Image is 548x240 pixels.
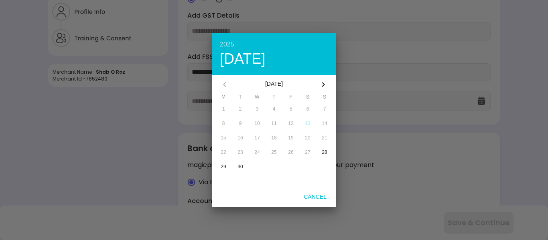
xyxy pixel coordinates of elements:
span: 26 [288,149,293,155]
button: 7 [316,102,333,116]
button: 9 [232,117,249,130]
span: 11 [271,121,276,126]
span: 9 [239,121,242,126]
span: M [215,94,232,102]
span: 23 [237,149,243,155]
div: [DATE] [234,75,314,94]
span: 30 [237,164,243,169]
button: 21 [316,131,333,145]
span: 22 [221,149,226,155]
span: 3 [256,106,259,112]
button: 2 [232,102,249,116]
span: 8 [222,121,225,126]
button: 29 [215,160,232,173]
span: S [316,94,333,102]
span: 4 [273,106,276,112]
span: 5 [290,106,292,112]
span: 29 [221,164,226,169]
span: 28 [322,149,327,155]
span: Cancel [297,194,333,200]
span: T [232,94,249,102]
span: F [282,94,299,102]
button: 28 [316,145,333,159]
span: 19 [288,135,293,141]
button: 8 [215,117,232,130]
button: 16 [232,131,249,145]
button: 18 [266,131,282,145]
div: [DATE] [220,52,328,66]
span: 12 [288,121,293,126]
button: 20 [299,131,316,145]
span: 24 [254,149,260,155]
button: 23 [232,145,249,159]
span: W [249,94,266,102]
button: 12 [282,117,299,130]
span: 21 [322,135,327,141]
button: 11 [266,117,282,130]
span: T [266,94,282,102]
button: 15 [215,131,232,145]
span: S [299,94,316,102]
button: 6 [299,102,316,116]
button: 26 [282,145,299,159]
button: 5 [282,102,299,116]
button: 17 [249,131,266,145]
span: 10 [254,121,260,126]
span: 1 [222,106,225,112]
button: 27 [299,145,316,159]
span: 7 [323,106,326,112]
button: 19 [282,131,299,145]
button: 24 [249,145,266,159]
button: Cancel [297,190,333,204]
span: 17 [254,135,260,141]
span: 16 [237,135,243,141]
div: 2025 [220,41,328,48]
button: 4 [266,102,282,116]
button: 22 [215,145,232,159]
span: 25 [271,149,276,155]
button: 1 [215,102,232,116]
span: 14 [322,121,327,126]
span: 6 [306,106,309,112]
span: 18 [271,135,276,141]
button: 30 [232,160,249,173]
span: 15 [221,135,226,141]
button: 14 [316,117,333,130]
button: 10 [249,117,266,130]
span: 20 [305,135,310,141]
button: 13 [299,117,316,130]
span: 2 [239,106,242,112]
button: 25 [266,145,282,159]
span: 27 [305,149,310,155]
button: 3 [249,102,266,116]
span: 13 [305,121,310,126]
